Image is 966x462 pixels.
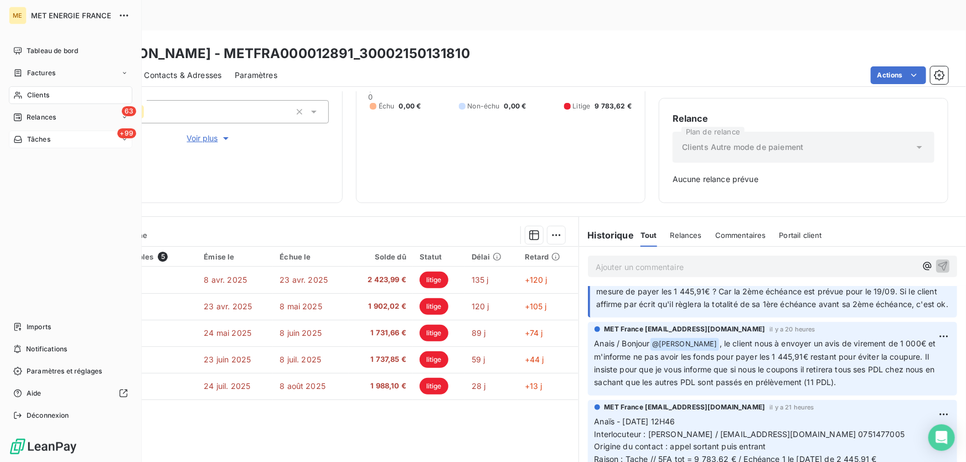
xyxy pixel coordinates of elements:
[673,174,934,185] span: Aucune relance prévue
[27,388,42,398] span: Aide
[420,378,448,394] span: litige
[525,302,547,311] span: +105 j
[27,68,55,78] span: Factures
[27,112,56,122] span: Relances
[573,101,591,111] span: Litige
[779,231,822,240] span: Portail client
[355,301,406,312] span: 1 902,02 €
[27,322,51,332] span: Imports
[472,328,486,338] span: 89 j
[399,101,421,111] span: 0,00 €
[204,355,251,364] span: 23 juin 2025
[420,298,448,315] span: litige
[769,404,814,411] span: il y a 21 heures
[9,318,132,336] a: Imports
[472,381,486,391] span: 28 j
[420,272,448,288] span: litige
[355,354,406,365] span: 1 737,85 €
[525,252,572,261] div: Retard
[640,231,657,240] span: Tout
[472,302,489,311] span: 120 j
[595,101,632,111] span: 9 783,62 €
[420,351,448,368] span: litige
[504,101,526,111] span: 0,00 €
[187,133,231,144] span: Voir plus
[379,101,395,111] span: Échu
[472,252,512,261] div: Délai
[682,142,804,153] span: Clients Autre mode de paiement
[605,402,766,412] span: MET France [EMAIL_ADDRESS][DOMAIN_NAME]
[27,366,102,376] span: Paramètres et réglages
[595,442,766,451] span: Origine du contact : appel sortant puis entrant
[769,326,815,333] span: il y a 20 heures
[605,324,766,334] span: MET France [EMAIL_ADDRESS][DOMAIN_NAME]
[26,344,67,354] span: Notifications
[595,339,650,348] span: Anais / Bonjour
[27,90,49,100] span: Clients
[673,112,934,125] h6: Relance
[27,46,78,56] span: Tableau de bord
[235,70,277,81] span: Paramètres
[472,355,485,364] span: 59 j
[420,252,458,261] div: Statut
[158,252,168,262] span: 5
[117,128,136,138] span: +99
[525,275,547,284] span: +120 j
[368,92,373,101] span: 0
[9,64,132,82] a: Factures
[420,325,448,341] span: litige
[9,42,132,60] a: Tableau de bord
[27,134,50,144] span: Tâches
[597,274,949,309] span: Bonjour Anais, et quand est-ce qu'il sera en mesure de payer les 1 445,91€ ? Car la 2ème échéance...
[9,108,132,126] a: 63Relances
[280,302,322,311] span: 8 mai 2025
[89,132,329,144] button: Voir plus
[280,381,326,391] span: 8 août 2025
[595,417,675,426] span: Anaïs - [DATE] 12H46
[595,429,905,439] span: Interlocuteur : [PERSON_NAME] / [EMAIL_ADDRESS][DOMAIN_NAME] 0751477005
[280,355,321,364] span: 8 juil. 2025
[204,302,252,311] span: 23 avr. 2025
[468,101,500,111] span: Non-échu
[355,252,406,261] div: Solde dû
[670,231,702,240] span: Relances
[280,328,322,338] span: 8 juin 2025
[355,274,406,285] span: 2 423,99 €
[97,44,470,64] h3: [PERSON_NAME] - METFRA000012891_30002150131810
[280,275,328,284] span: 23 avr. 2025
[525,328,543,338] span: +74 j
[144,107,153,117] input: Ajouter une valeur
[9,385,132,402] a: Aide
[122,106,136,116] span: 63
[204,275,247,284] span: 8 avr. 2025
[280,252,342,261] div: Échue le
[204,381,250,391] span: 24 juil. 2025
[715,231,766,240] span: Commentaires
[9,362,132,380] a: Paramètres et réglages
[595,339,938,387] span: , le client nous à envoyer un avis de virement de 1 000€ et m'informe ne pas avoir les fonds pour...
[355,381,406,392] span: 1 988,10 €
[27,411,69,421] span: Déconnexion
[650,338,719,351] span: @ [PERSON_NAME]
[355,328,406,339] span: 1 731,66 €
[9,131,132,148] a: +99Tâches
[525,355,544,364] span: +44 j
[525,381,543,391] span: +13 j
[9,438,78,455] img: Logo LeanPay
[144,70,221,81] span: Contacts & Adresses
[204,328,251,338] span: 24 mai 2025
[928,424,955,451] div: Open Intercom Messenger
[579,229,634,242] h6: Historique
[472,275,489,284] span: 135 j
[871,66,926,84] button: Actions
[9,86,132,104] a: Clients
[204,252,266,261] div: Émise le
